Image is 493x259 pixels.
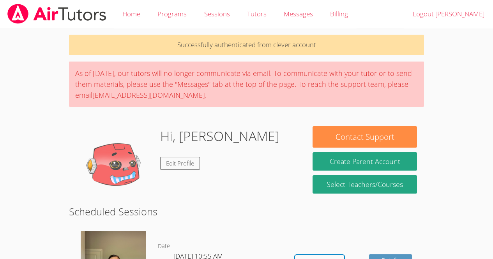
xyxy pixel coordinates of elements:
img: airtutors_banner-c4298cdbf04f3fff15de1276eac7730deb9818008684d7c2e4769d2f7ddbe033.png [7,4,107,24]
button: Create Parent Account [313,152,417,171]
p: Successfully authenticated from clever account [69,35,424,55]
dt: Date [158,241,170,251]
button: Contact Support [313,126,417,148]
h1: Hi, [PERSON_NAME] [160,126,279,146]
a: Select Teachers/Courses [313,175,417,194]
h2: Scheduled Sessions [69,204,424,219]
div: As of [DATE], our tutors will no longer communicate via email. To communicate with your tutor or ... [69,62,424,107]
a: Edit Profile [160,157,200,170]
img: default.png [76,126,154,204]
span: Messages [284,9,313,18]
